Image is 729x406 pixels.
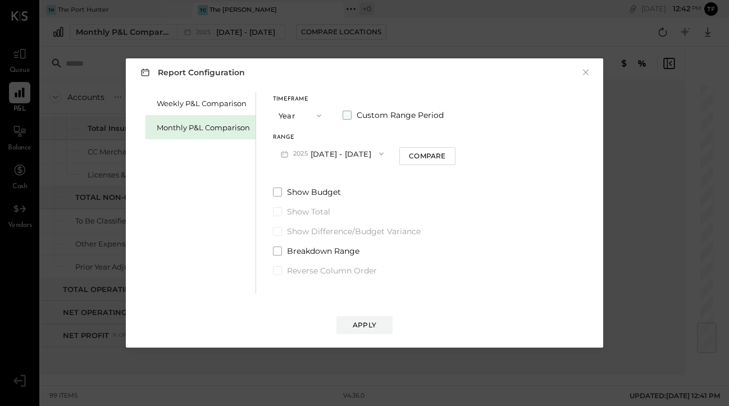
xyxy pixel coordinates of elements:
span: Show Budget [287,186,341,198]
div: Range [273,135,391,140]
div: Monthly P&L Comparison [157,122,250,133]
button: Year [273,105,329,126]
span: Show Total [287,206,330,217]
button: Compare [399,147,455,165]
button: 2025[DATE] - [DATE] [273,143,391,164]
button: × [581,67,591,78]
span: Breakdown Range [287,245,359,257]
span: Reverse Column Order [287,265,377,276]
div: Compare [409,151,445,161]
div: Timeframe [273,97,329,102]
button: Apply [336,316,393,334]
h3: Report Configuration [138,65,245,79]
span: Custom Range Period [357,110,444,121]
div: Weekly P&L Comparison [157,98,250,109]
span: 2025 [293,149,311,158]
div: Apply [353,320,376,330]
span: Show Difference/Budget Variance [287,226,421,237]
